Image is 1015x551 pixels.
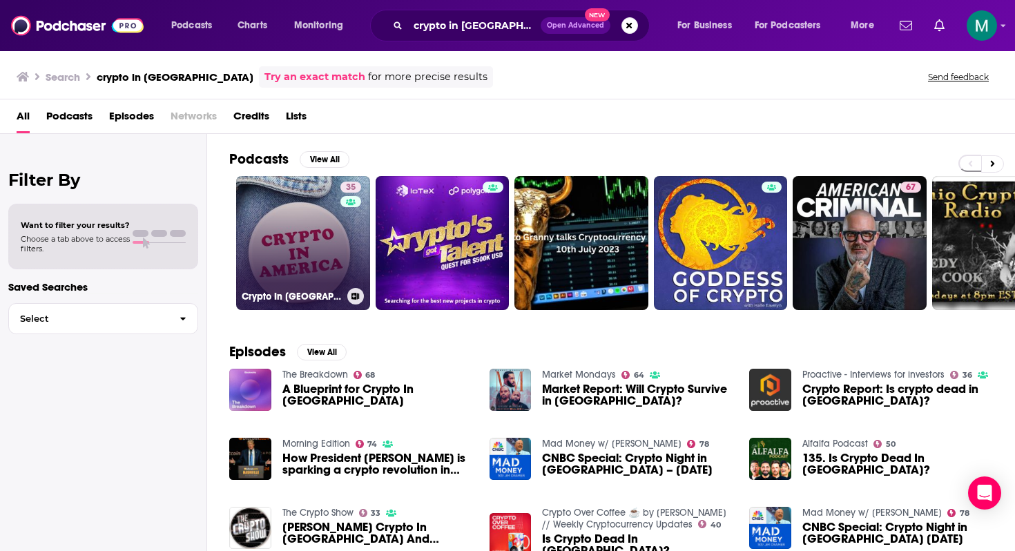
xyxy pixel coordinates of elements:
a: CNBC Special: Crypto Night in America 05/27/22 [802,521,993,545]
button: Open AdvancedNew [541,17,610,34]
h2: Episodes [229,343,286,360]
a: 50 [873,440,896,448]
a: Morning Edition [282,438,350,449]
a: 64 [621,371,644,379]
a: 78 [687,440,709,448]
a: Crypto Over Coffee ☕️ by Hashoshi // Weekly Cryptocurrency Updates [542,507,726,530]
span: Networks [171,105,217,133]
a: Podcasts [46,105,93,133]
a: 78 [947,509,969,517]
span: 135. Is Crypto Dead In [GEOGRAPHIC_DATA]? [802,452,993,476]
span: New [585,8,610,21]
h3: crypto in [GEOGRAPHIC_DATA] [97,70,253,84]
span: Select [9,314,168,323]
p: Saved Searches [8,280,198,293]
span: Logged in as milan.penny [967,10,997,41]
a: 67 [793,176,927,310]
span: Want to filter your results? [21,220,130,230]
a: Mad Money w/ Jim Cramer [542,438,681,449]
span: 35 [346,181,356,195]
button: open menu [746,14,841,37]
a: Credits [233,105,269,133]
span: Crypto Report: Is crypto dead in [GEOGRAPHIC_DATA]? [802,383,993,407]
span: CNBC Special: Crypto Night in [GEOGRAPHIC_DATA] [DATE] [802,521,993,545]
a: A Blueprint for Crypto In America [282,383,473,407]
button: Select [8,303,198,334]
a: Show notifications dropdown [929,14,950,37]
a: 40 [698,520,721,528]
span: A Blueprint for Crypto In [GEOGRAPHIC_DATA] [282,383,473,407]
span: Choose a tab above to access filters. [21,234,130,253]
span: 74 [367,441,377,447]
img: CNBC Special: Crypto Night in America 05/27/22 [749,507,791,549]
img: Podchaser - Follow, Share and Rate Podcasts [11,12,144,39]
a: 35Crypto In [GEOGRAPHIC_DATA] [236,176,370,310]
button: open menu [162,14,230,37]
button: open menu [668,14,749,37]
span: For Podcasters [755,16,821,35]
img: Crypto Report: Is crypto dead in America? [749,369,791,411]
span: 33 [371,510,380,516]
img: Market Report: Will Crypto Survive in America? [490,369,532,411]
span: CNBC Special: Crypto Night in [GEOGRAPHIC_DATA] – [DATE] [542,452,733,476]
h2: Filter By [8,170,198,190]
h3: Crypto In [GEOGRAPHIC_DATA] [242,291,342,302]
span: 78 [699,441,709,447]
a: Show notifications dropdown [894,14,918,37]
span: Monitoring [294,16,343,35]
h2: Podcasts [229,151,289,168]
a: 135. Is Crypto Dead In America? [802,452,993,476]
a: Mad Money w/ Jim Cramer [802,507,942,519]
a: Lists [286,105,307,133]
a: 33 [359,509,381,517]
a: 68 [354,371,376,379]
img: User Profile [967,10,997,41]
a: All [17,105,30,133]
a: Try an exact match [264,69,365,85]
button: View All [300,151,349,168]
span: [PERSON_NAME] Crypto In [GEOGRAPHIC_DATA] And Blockchain Land [282,521,473,545]
img: 135. Is Crypto Dead In America? [749,438,791,480]
h3: Search [46,70,80,84]
span: Market Report: Will Crypto Survive in [GEOGRAPHIC_DATA]? [542,383,733,407]
a: 74 [356,440,378,448]
a: PodcastsView All [229,151,349,168]
button: View All [297,344,347,360]
span: 67 [906,181,916,195]
a: EpisodesView All [229,343,347,360]
img: Jose Rodriguez Crypto In Latin America And Blockchain Land [229,507,271,549]
span: How President [PERSON_NAME] is sparking a crypto revolution in [GEOGRAPHIC_DATA] [282,452,473,476]
a: The Breakdown [282,369,348,380]
img: A Blueprint for Crypto In America [229,369,271,411]
a: Episodes [109,105,154,133]
img: CNBC Special: Crypto Night in America – March 9, 2022 [490,438,532,480]
button: open menu [284,14,361,37]
span: 36 [963,372,972,378]
span: 68 [365,372,375,378]
a: Crypto Report: Is crypto dead in America? [802,383,993,407]
div: Search podcasts, credits, & more... [383,10,663,41]
span: Charts [238,16,267,35]
span: More [851,16,874,35]
span: Podcasts [171,16,212,35]
a: The Crypto Show [282,507,354,519]
span: For Business [677,16,732,35]
span: 40 [710,522,721,528]
span: 78 [960,510,969,516]
a: 35 [340,182,361,193]
a: Jose Rodriguez Crypto In Latin America And Blockchain Land [282,521,473,545]
img: How President Trump is sparking a crypto revolution in America [229,438,271,480]
button: open menu [841,14,891,37]
a: Proactive - Interviews for investors [802,369,945,380]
